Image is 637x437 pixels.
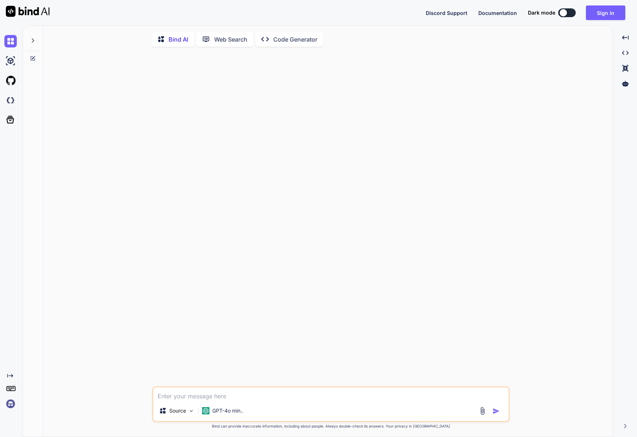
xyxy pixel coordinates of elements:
img: signin [4,398,17,410]
img: icon [493,407,500,415]
p: Bind can provide inaccurate information, including about people. Always double-check its answers.... [152,424,510,429]
img: ai-studio [4,55,17,67]
img: Pick Models [188,408,194,414]
img: Bind AI [6,6,50,17]
img: githubLight [4,74,17,87]
img: attachment [478,407,487,415]
button: Documentation [478,9,517,17]
img: darkCloudIdeIcon [4,94,17,107]
img: GPT-4o mini [202,407,209,414]
img: chat [4,35,17,47]
p: GPT-4o min.. [212,407,243,414]
button: Discord Support [426,9,467,17]
span: Dark mode [528,9,555,16]
span: Documentation [478,10,517,16]
button: Sign in [586,5,625,20]
p: Source [169,407,186,414]
span: Discord Support [426,10,467,16]
p: Web Search [214,35,247,44]
p: Bind AI [169,35,188,44]
p: Code Generator [273,35,317,44]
